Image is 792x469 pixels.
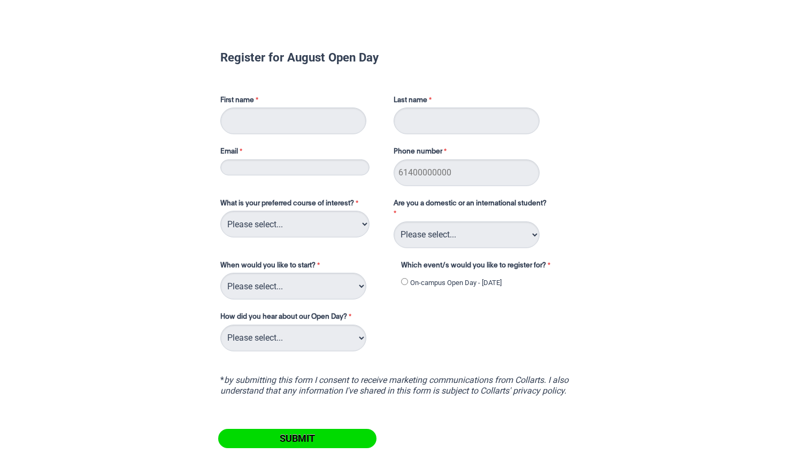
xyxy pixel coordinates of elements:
[218,429,376,448] input: Submit
[220,147,383,159] label: Email
[220,52,572,63] h1: Register for August Open Day
[220,95,383,108] label: First name
[220,312,354,325] label: How did you hear about our Open Day?
[220,273,366,299] select: When would you like to start?
[394,159,540,186] input: Phone number
[394,107,540,134] input: Last name
[220,375,568,396] i: by submitting this form I consent to receive marketing communications from Collarts. I also under...
[394,95,434,108] label: Last name
[394,147,449,159] label: Phone number
[220,159,370,175] input: Email
[220,211,370,237] select: What is your preferred course of interest?
[394,221,540,248] select: Are you a domestic or an international student?
[220,325,366,351] select: How did you hear about our Open Day?
[401,260,564,273] label: Which event/s would you like to register for?
[220,107,366,134] input: First name
[410,278,502,288] label: On-campus Open Day - [DATE]
[220,198,383,211] label: What is your preferred course of interest?
[394,200,547,207] span: Are you a domestic or an international student?
[220,260,390,273] label: When would you like to start?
